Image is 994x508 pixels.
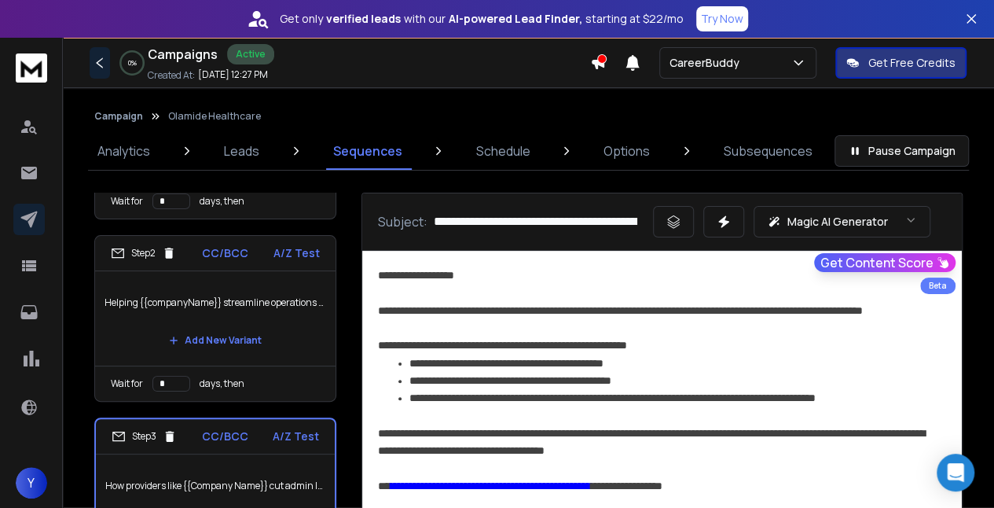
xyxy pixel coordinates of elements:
[148,69,195,82] p: Created At:
[97,142,150,160] p: Analytics
[324,132,412,170] a: Sequences
[111,195,143,208] p: Wait for
[111,377,143,390] p: Wait for
[834,135,969,167] button: Pause Campaign
[94,110,143,123] button: Campaign
[594,132,659,170] a: Options
[156,325,274,356] button: Add New Variant
[475,142,530,160] p: Schedule
[16,467,47,499] button: Y
[273,245,320,261] p: A/Z Test
[714,132,822,170] a: Subsequences
[273,429,319,444] p: A/Z Test
[868,55,955,71] p: Get Free Credits
[105,281,326,325] p: Helping {{companyName}} streamline operations & patient care
[227,44,274,64] div: Active
[787,214,888,230] p: Magic AI Generator
[200,377,244,390] p: days, then
[724,142,812,160] p: Subsequences
[280,11,684,27] p: Get only with our starting at $22/mo
[202,245,248,261] p: CC/BCC
[701,11,743,27] p: Try Now
[754,206,930,237] button: Magic AI Generator
[224,142,259,160] p: Leads
[937,454,974,491] div: Open Intercom Messenger
[333,142,402,160] p: Sequences
[696,6,748,31] button: Try Now
[202,429,248,444] p: CC/BCC
[16,53,47,83] img: logo
[326,11,401,27] strong: verified leads
[168,110,261,123] p: Olamide Healthcare
[920,278,955,294] div: Beta
[112,429,177,444] div: Step 3
[835,47,966,79] button: Get Free Credits
[814,253,955,272] button: Get Content Score
[603,142,650,160] p: Options
[200,195,244,208] p: days, then
[94,235,336,402] li: Step2CC/BCCA/Z TestHelping {{companyName}} streamline operations & patient careAdd New VariantWai...
[105,464,325,508] p: How providers like {{Company Name}} cut admin load & boosted patient care
[378,212,427,231] p: Subject:
[198,68,268,81] p: [DATE] 12:27 PM
[466,132,539,170] a: Schedule
[148,45,218,64] h1: Campaigns
[669,55,746,71] p: CareerBuddy
[215,132,269,170] a: Leads
[111,246,176,260] div: Step 2
[449,11,582,27] strong: AI-powered Lead Finder,
[128,58,137,68] p: 0 %
[88,132,160,170] a: Analytics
